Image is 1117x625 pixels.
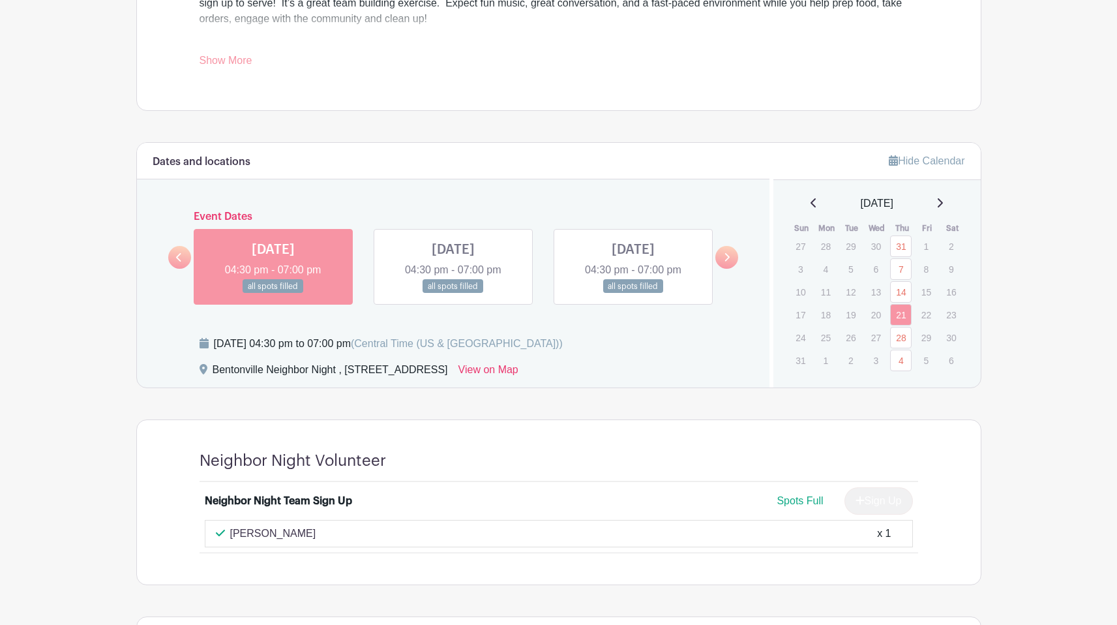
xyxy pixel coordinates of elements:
p: 28 [815,236,837,256]
div: [DATE] 04:30 pm to 07:00 pm [214,336,563,352]
p: 30 [865,236,887,256]
p: 6 [940,350,962,371]
span: (Central Time (US & [GEOGRAPHIC_DATA])) [351,338,563,349]
p: 1 [815,350,837,371]
a: 7 [890,258,912,280]
p: 9 [940,259,962,279]
p: 31 [790,350,811,371]
p: 13 [865,282,887,302]
a: Show More [200,55,252,71]
a: 28 [890,327,912,348]
span: Spots Full [777,495,823,506]
a: Hide Calendar [889,155,964,166]
p: 25 [815,328,837,348]
p: 11 [815,282,837,302]
a: 21 [890,304,912,326]
h4: Neighbor Night Volunteer [200,451,386,470]
p: 2 [840,350,861,371]
a: View on Map [458,362,518,383]
p: 22 [916,305,937,325]
p: 26 [840,328,861,348]
th: Wed [865,222,890,235]
h6: Event Dates [191,211,716,223]
div: Neighbor Night Team Sign Up [205,493,352,509]
p: 18 [815,305,837,325]
a: 31 [890,236,912,257]
p: 5 [916,350,937,371]
th: Fri [915,222,940,235]
th: Mon [814,222,840,235]
span: [DATE] [861,196,893,211]
p: 1 [916,236,937,256]
p: 12 [840,282,861,302]
p: 6 [865,259,887,279]
p: 3 [790,259,811,279]
th: Sat [940,222,965,235]
p: 15 [916,282,937,302]
p: 2 [940,236,962,256]
p: 17 [790,305,811,325]
div: x 1 [877,526,891,541]
p: 30 [940,328,962,348]
p: 16 [940,282,962,302]
p: 8 [916,259,937,279]
p: 29 [840,236,861,256]
a: 14 [890,281,912,303]
th: Thu [889,222,915,235]
p: 19 [840,305,861,325]
h6: Dates and locations [153,156,250,168]
p: 3 [865,350,887,371]
p: 23 [940,305,962,325]
p: 27 [865,328,887,348]
p: 20 [865,305,887,325]
a: 4 [890,350,912,371]
th: Tue [839,222,865,235]
p: 24 [790,328,811,348]
p: 29 [916,328,937,348]
p: [PERSON_NAME] [230,526,316,541]
p: 27 [790,236,811,256]
p: 4 [815,259,837,279]
div: Bentonville Neighbor Night , [STREET_ADDRESS] [213,362,448,383]
p: 5 [840,259,861,279]
th: Sun [789,222,814,235]
p: 10 [790,282,811,302]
